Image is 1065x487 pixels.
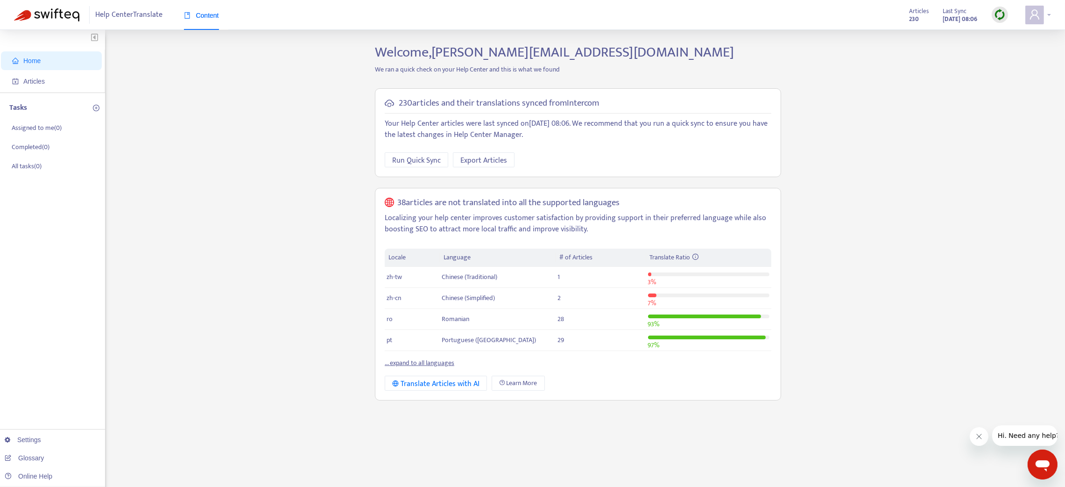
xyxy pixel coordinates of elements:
[392,378,480,390] div: Translate Articles with AI
[5,473,52,480] a: Online Help
[23,78,45,85] span: Articles
[387,335,392,345] span: pt
[970,427,988,446] iframe: Close message
[557,272,560,282] span: 1
[492,376,545,391] a: Learn More
[994,9,1006,21] img: sync.dc5367851b00ba804db3.png
[648,340,660,351] span: 97 %
[12,78,19,85] span: account-book
[650,252,768,263] div: Translate Ratio
[557,335,564,345] span: 29
[648,277,656,287] span: 3 %
[556,249,646,267] th: # of Articles
[910,14,919,24] strong: 230
[943,6,967,16] span: Last Sync
[385,213,771,235] p: Localizing your help center improves customer satisfaction by providing support in their preferre...
[93,105,99,111] span: plus-circle
[387,272,402,282] span: zh-tw
[648,298,656,308] span: 7 %
[440,249,556,267] th: Language
[507,378,537,388] span: Learn More
[992,425,1058,446] iframe: Message from company
[385,198,394,208] span: global
[557,314,564,324] span: 28
[5,436,41,444] a: Settings
[5,454,44,462] a: Glossary
[399,98,599,109] h5: 230 articles and their translations synced from Intercom
[385,249,440,267] th: Locale
[648,319,660,329] span: 93 %
[387,293,401,303] span: zh-cn
[442,314,469,324] span: Romanian
[184,12,219,19] span: Content
[1028,450,1058,480] iframe: Button to launch messaging window
[385,358,454,368] a: ... expand to all languages
[442,335,536,345] span: Portuguese ([GEOGRAPHIC_DATA])
[385,99,394,108] span: cloud-sync
[385,118,771,141] p: Your Help Center articles were last synced on [DATE] 08:06 . We recommend that you run a quick sy...
[12,142,49,152] p: Completed ( 0 )
[910,6,929,16] span: Articles
[12,123,62,133] p: Assigned to me ( 0 )
[368,64,788,74] p: We ran a quick check on your Help Center and this is what we found
[385,376,487,391] button: Translate Articles with AI
[460,155,507,166] span: Export Articles
[12,57,19,64] span: home
[453,152,515,167] button: Export Articles
[23,57,41,64] span: Home
[557,293,561,303] span: 2
[96,6,163,24] span: Help Center Translate
[375,41,734,64] span: Welcome, [PERSON_NAME][EMAIL_ADDRESS][DOMAIN_NAME]
[6,7,67,14] span: Hi. Need any help?
[14,8,79,21] img: Swifteq
[385,152,448,167] button: Run Quick Sync
[1029,9,1040,20] span: user
[387,314,393,324] span: ro
[442,272,497,282] span: Chinese (Traditional)
[392,155,441,166] span: Run Quick Sync
[398,198,620,208] h5: 38 articles are not translated into all the supported languages
[442,293,495,303] span: Chinese (Simplified)
[943,14,978,24] strong: [DATE] 08:06
[9,102,27,114] p: Tasks
[184,12,190,19] span: book
[12,161,42,171] p: All tasks ( 0 )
